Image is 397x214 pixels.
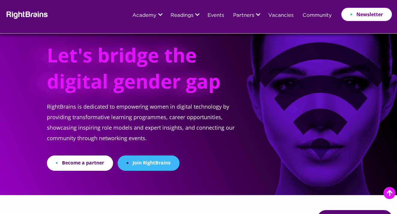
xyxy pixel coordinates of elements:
[47,155,113,171] a: Become a partner
[233,13,254,18] a: Partners
[47,101,249,155] p: RightBrains is dedicated to empowering women in digital technology by providing transformative le...
[341,7,392,22] a: Newsletter
[118,155,180,171] a: Join RightBrains
[132,13,156,18] a: Academy
[47,42,227,101] h1: Let's bridge the digital gender gap
[268,13,294,18] a: Vacancies
[208,13,224,18] a: Events
[5,10,48,19] img: Rightbrains
[171,13,193,18] a: Readings
[303,13,332,18] a: Community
